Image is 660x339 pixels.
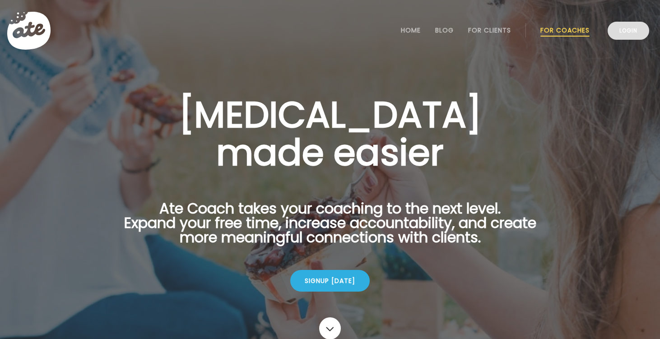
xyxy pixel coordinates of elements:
h1: [MEDICAL_DATA] made easier [110,96,550,172]
a: For Coaches [540,27,590,34]
p: Ate Coach takes your coaching to the next level. Expand your free time, increase accountability, ... [110,201,550,255]
a: For Clients [468,27,511,34]
a: Blog [435,27,454,34]
a: Login [608,22,649,40]
a: Home [401,27,421,34]
div: Signup [DATE] [290,270,370,292]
